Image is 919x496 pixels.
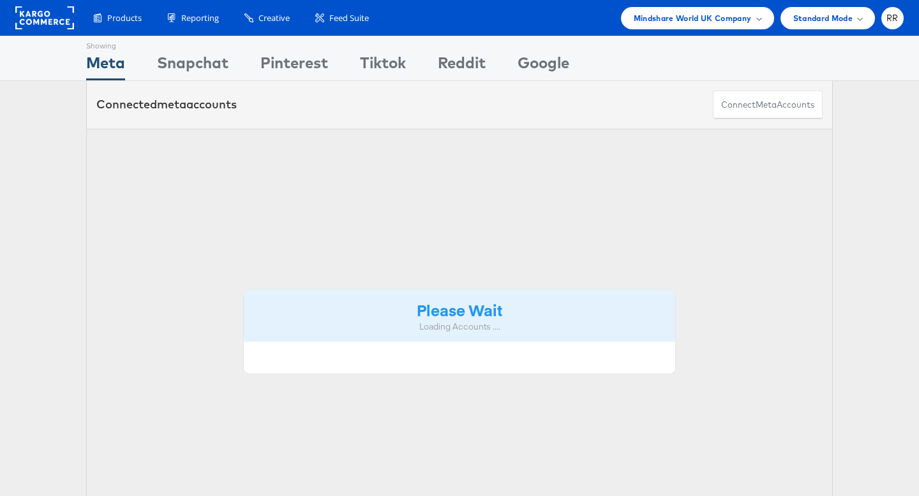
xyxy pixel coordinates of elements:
strong: Please Wait [417,299,502,320]
div: Connected accounts [96,96,237,113]
div: Google [518,52,569,80]
span: Products [107,12,142,24]
span: RR [886,14,899,22]
span: Standard Mode [793,11,853,25]
span: Creative [258,12,290,24]
span: Feed Suite [329,12,369,24]
div: Tiktok [360,52,406,80]
div: Reddit [438,52,486,80]
div: Snapchat [157,52,228,80]
span: meta [157,97,186,112]
button: ConnectmetaAccounts [713,91,823,119]
span: meta [756,99,777,111]
span: Mindshare World UK Company [634,11,752,25]
div: Pinterest [260,52,328,80]
span: Reporting [181,12,219,24]
div: Showing [86,36,125,52]
div: Loading Accounts .... [253,321,666,333]
div: Meta [86,52,125,80]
